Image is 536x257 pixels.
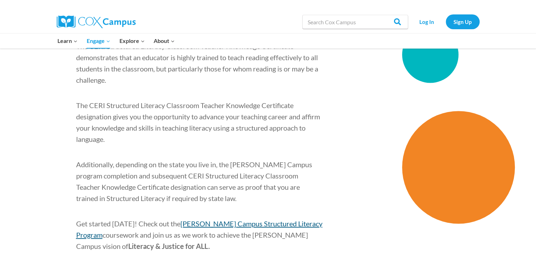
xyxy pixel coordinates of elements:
span: Literacy & Justice for ALL. [128,242,210,250]
a: [PERSON_NAME] Campus Structured Literacy Program [76,219,322,239]
button: Child menu of Learn [53,33,82,48]
span: The CERI Structured Literacy Classroom Teacher Knowledge Certificate designation gives you the op... [76,101,320,143]
img: Cox Campus [57,15,136,28]
nav: Primary Navigation [53,33,179,48]
button: Child menu of About [149,33,179,48]
button: Child menu of Engage [82,33,115,48]
input: Search Cox Campus [302,15,408,29]
nav: Secondary Navigation [412,14,480,29]
a: Log In [412,14,442,29]
span: Additionally, depending on the state you live in, the [PERSON_NAME] Campus program completion and... [76,160,312,202]
span: coursework and join us as we work to achieve the [PERSON_NAME] Campus vision of [76,231,308,250]
a: Sign Up [446,14,480,29]
button: Child menu of Explore [115,33,149,48]
span: Get started [DATE]! Check out the [76,219,180,228]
